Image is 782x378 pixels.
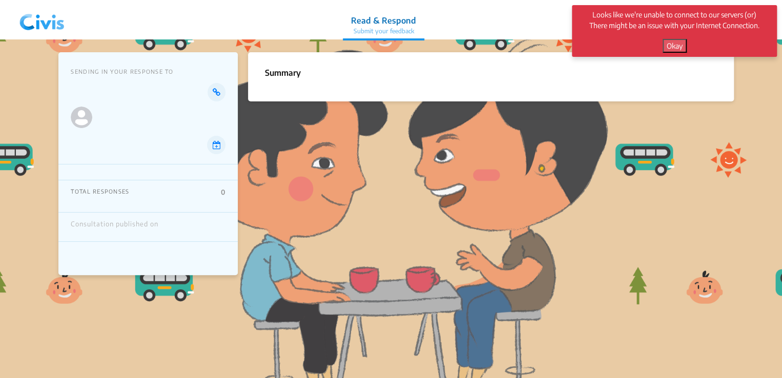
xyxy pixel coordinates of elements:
p: Summary [264,67,300,79]
p: Submit your feedback [351,27,416,36]
img: Ministry logo [71,107,92,128]
img: navlogo.png [15,5,69,35]
p: Looks like we're unable to connect to our servers (or) There might be an issue with your Internet... [585,9,764,31]
p: TOTAL RESPONSES [71,188,129,196]
p: SENDING IN YOUR RESPONSE TO [71,68,225,75]
div: Consultation published on [71,220,158,234]
button: Okay [663,39,687,53]
p: Read & Respond [351,14,416,27]
p: 0 [221,188,225,196]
